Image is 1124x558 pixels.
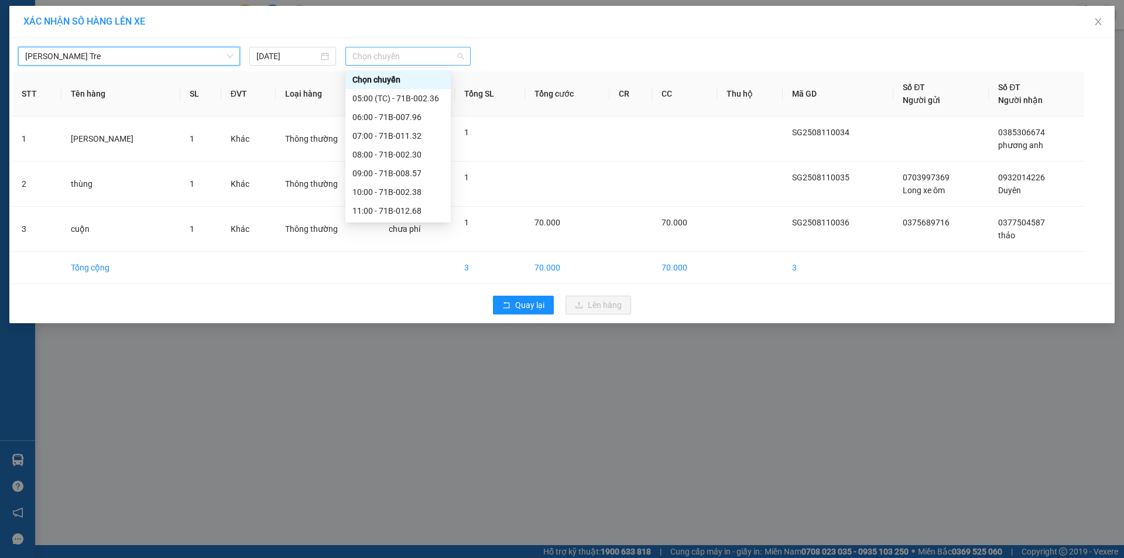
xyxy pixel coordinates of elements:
[180,71,221,117] th: SL
[998,95,1043,105] span: Người nhận
[352,186,444,198] div: 10:00 - 71B-002.38
[190,179,194,189] span: 1
[276,162,380,207] td: Thông thường
[12,207,61,252] td: 3
[525,252,609,284] td: 70.000
[566,296,631,314] button: uploadLên hàng
[998,218,1045,227] span: 0377504587
[221,162,276,207] td: Khác
[61,71,180,117] th: Tên hàng
[502,301,510,310] span: rollback
[61,252,180,284] td: Tổng cộng
[609,71,652,117] th: CR
[903,173,950,182] span: 0703997369
[455,71,526,117] th: Tổng SL
[345,70,451,89] div: Chọn chuyến
[455,252,526,284] td: 3
[276,71,380,117] th: Loại hàng
[190,224,194,234] span: 1
[493,296,554,314] button: rollbackQuay lại
[61,162,180,207] td: thùng
[652,252,717,284] td: 70.000
[998,231,1015,240] span: thảo
[352,111,444,124] div: 06:00 - 71B-007.96
[352,129,444,142] div: 07:00 - 71B-011.32
[352,92,444,105] div: 05:00 (TC) - 71B-002.36
[464,218,469,227] span: 1
[352,73,444,86] div: Chọn chuyến
[61,117,180,162] td: [PERSON_NAME]
[352,204,444,217] div: 11:00 - 71B-012.68
[12,162,61,207] td: 2
[389,224,420,234] span: chưa phí
[276,207,380,252] td: Thông thường
[792,218,849,227] span: SG2508110036
[61,207,180,252] td: cuộn
[792,128,849,137] span: SG2508110034
[276,117,380,162] td: Thông thường
[998,186,1021,195] span: Duyên
[903,186,945,195] span: Long xe ôm
[221,117,276,162] td: Khác
[190,134,194,143] span: 1
[221,207,276,252] td: Khác
[662,218,687,227] span: 70.000
[515,299,544,311] span: Quay lại
[998,173,1045,182] span: 0932014226
[652,71,717,117] th: CC
[25,47,233,65] span: Hồ Chí Minh - Bến Tre
[998,128,1045,137] span: 0385306674
[1082,6,1115,39] button: Close
[12,117,61,162] td: 1
[352,47,464,65] span: Chọn chuyến
[792,173,849,182] span: SG2508110035
[783,71,893,117] th: Mã GD
[352,167,444,180] div: 09:00 - 71B-008.57
[525,71,609,117] th: Tổng cước
[998,83,1020,92] span: Số ĐT
[221,71,276,117] th: ĐVT
[23,16,145,27] span: XÁC NHẬN SỐ HÀNG LÊN XE
[256,50,318,63] input: 11/08/2025
[903,95,940,105] span: Người gửi
[534,218,560,227] span: 70.000
[1094,17,1103,26] span: close
[998,141,1043,150] span: phương anh
[352,148,444,161] div: 08:00 - 71B-002.30
[783,252,893,284] td: 3
[717,71,783,117] th: Thu hộ
[903,218,950,227] span: 0375689716
[464,128,469,137] span: 1
[12,71,61,117] th: STT
[464,173,469,182] span: 1
[903,83,925,92] span: Số ĐT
